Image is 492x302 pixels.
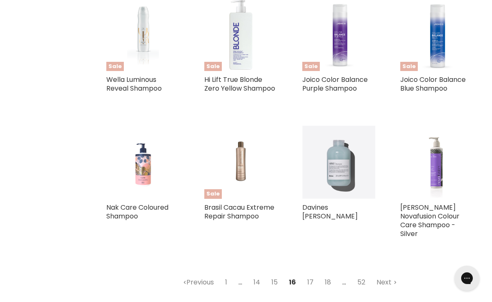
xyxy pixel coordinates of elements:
[338,275,351,290] span: ...
[303,275,318,290] a: 17
[134,126,151,199] img: Nak Care Coloured Shampoo
[204,189,222,199] span: Sale
[409,126,464,199] img: De Lorenzo Novafusion Colour Care Shampoo - Silver
[353,275,370,290] a: 52
[249,275,265,290] a: 14
[106,126,179,199] a: Nak Care Coloured Shampoo
[221,275,232,290] a: 1
[204,126,277,199] a: Brasil Cacau Extreme Repair ShampooSale
[450,263,484,294] iframe: Gorgias live chat messenger
[204,203,274,221] a: Brasil Cacau Extreme Repair Shampoo
[216,126,265,199] img: Brasil Cacau Extreme Repair Shampoo
[400,203,459,239] a: [PERSON_NAME] Novafusion Colour Care Shampoo - Silver
[302,126,375,199] img: Davines Minu Shampoo
[234,275,247,290] span: ...
[284,275,301,290] span: 16
[320,275,336,290] a: 18
[302,203,358,221] a: Davines [PERSON_NAME]
[302,62,320,71] span: Sale
[106,62,124,71] span: Sale
[204,62,222,71] span: Sale
[400,126,473,199] a: De Lorenzo Novafusion Colour Care Shampoo - Silver
[400,62,418,71] span: Sale
[400,75,466,93] a: Joico Color Balance Blue Shampoo
[106,203,168,221] a: Nak Care Coloured Shampoo
[267,275,282,290] a: 15
[106,75,162,93] a: Wella Luminous Reveal Shampoo
[204,75,275,93] a: Hi Lift True Blonde Zero Yellow Shampoo
[178,275,218,290] a: Previous
[302,75,368,93] a: Joico Color Balance Purple Shampoo
[372,275,402,290] a: Next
